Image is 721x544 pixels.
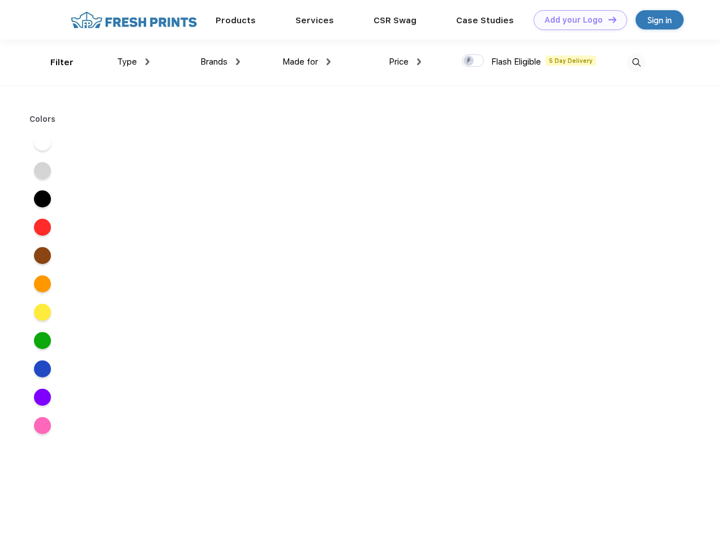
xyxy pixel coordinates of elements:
a: Products [216,15,256,25]
img: desktop_search.svg [627,53,646,72]
div: Filter [50,56,74,69]
a: Sign in [636,10,684,29]
span: Type [117,57,137,67]
img: dropdown.png [417,58,421,65]
div: Colors [21,113,65,125]
div: Add your Logo [544,15,603,25]
img: fo%20logo%202.webp [67,10,200,30]
span: Made for [282,57,318,67]
img: DT [608,16,616,23]
img: dropdown.png [236,58,240,65]
span: Price [389,57,409,67]
div: Sign in [647,14,672,27]
a: CSR Swag [374,15,417,25]
span: Brands [200,57,228,67]
span: Flash Eligible [491,57,541,67]
span: 5 Day Delivery [546,56,596,66]
img: dropdown.png [327,58,331,65]
a: Services [295,15,334,25]
img: dropdown.png [145,58,149,65]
